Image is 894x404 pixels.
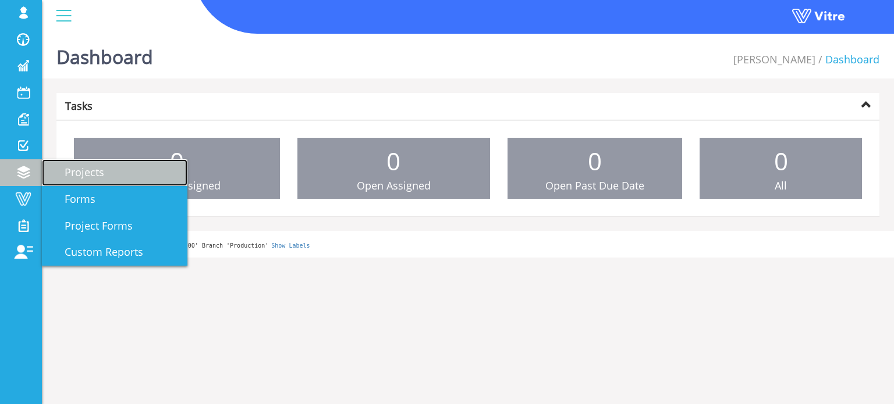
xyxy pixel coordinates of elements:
a: Forms [42,186,187,213]
a: Show Labels [271,242,310,249]
a: Project Forms [42,213,187,239]
a: 0 Open Unassigned [74,138,280,199]
span: 0 [386,144,400,177]
h1: Dashboard [56,29,153,78]
strong: Tasks [65,99,93,113]
span: 0 [588,144,602,177]
span: Projects [51,165,104,179]
a: [PERSON_NAME] [733,52,815,66]
li: Dashboard [815,52,879,67]
span: Open Past Due Date [545,178,644,192]
span: All [775,178,787,192]
span: 0 [170,144,184,177]
a: Projects [42,159,187,186]
a: 0 Open Assigned [297,138,490,199]
span: Custom Reports [51,245,143,259]
a: 0 All [700,138,862,199]
span: Forms [51,192,95,206]
span: 0 [774,144,788,177]
a: 0 Open Past Due Date [508,138,683,199]
span: Project Forms [51,219,133,233]
a: Custom Reports [42,239,187,266]
span: Open Assigned [357,178,431,192]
